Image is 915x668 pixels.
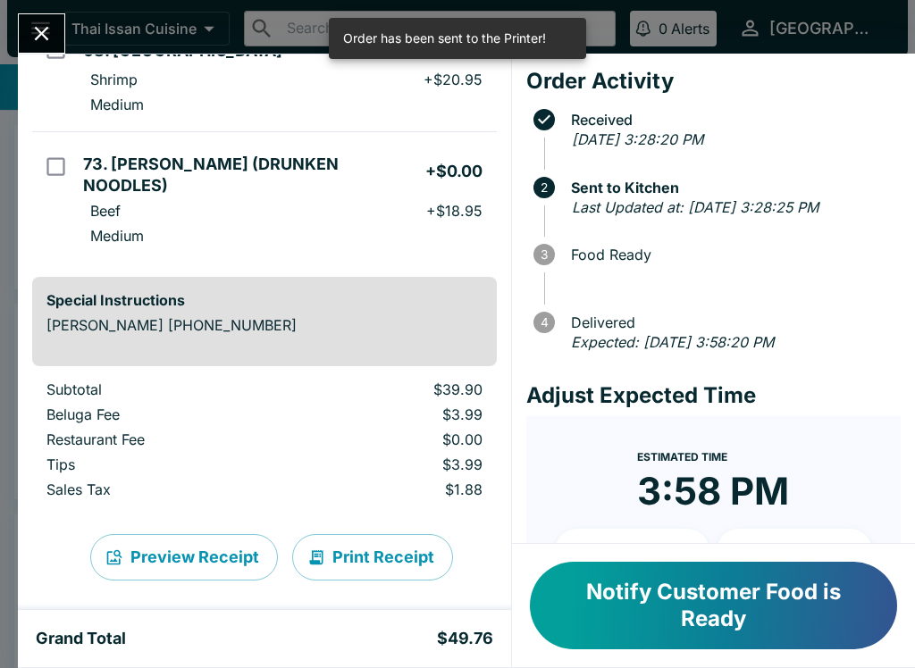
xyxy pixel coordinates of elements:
[46,316,483,334] p: [PERSON_NAME] [PHONE_NUMBER]
[343,23,546,54] div: Order has been sent to the Printer!
[90,71,138,88] p: Shrimp
[46,405,278,423] p: Beluga Fee
[526,68,901,95] h4: Order Activity
[306,480,482,498] p: $1.88
[555,529,710,573] button: + 10
[46,480,278,498] p: Sales Tax
[540,315,548,330] text: 4
[562,180,901,196] span: Sent to Kitchen
[572,130,703,148] em: [DATE] 3:28:20 PM
[46,455,278,473] p: Tips
[46,380,278,398] p: Subtotal
[46,291,483,309] h6: Special Instructions
[426,202,483,220] p: + $18.95
[90,96,144,113] p: Medium
[306,430,482,448] p: $0.00
[46,430,278,448] p: Restaurant Fee
[32,380,497,505] table: orders table
[562,314,901,330] span: Delivered
[717,529,872,573] button: + 20
[571,333,774,351] em: Expected: [DATE] 3:58:20 PM
[83,154,424,196] h5: 73. [PERSON_NAME] (DRUNKEN NOODLES)
[526,382,901,409] h4: Adjust Expected Time
[562,246,901,263] span: Food Ready
[562,112,901,128] span: Received
[572,198,818,216] em: Last Updated at: [DATE] 3:28:25 PM
[424,71,483,88] p: + $20.95
[637,468,789,514] time: 3:58 PM
[541,180,548,195] text: 2
[437,628,493,649] h5: $49.76
[19,14,64,53] button: Close
[292,534,453,580] button: Print Receipt
[541,247,548,262] text: 3
[637,450,727,463] span: Estimated Time
[306,405,482,423] p: $3.99
[90,534,278,580] button: Preview Receipt
[90,227,144,245] p: Medium
[36,628,126,649] h5: Grand Total
[90,202,121,220] p: Beef
[530,562,897,649] button: Notify Customer Food is Ready
[425,161,483,182] h5: + $0.00
[306,380,482,398] p: $39.90
[306,455,482,473] p: $3.99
